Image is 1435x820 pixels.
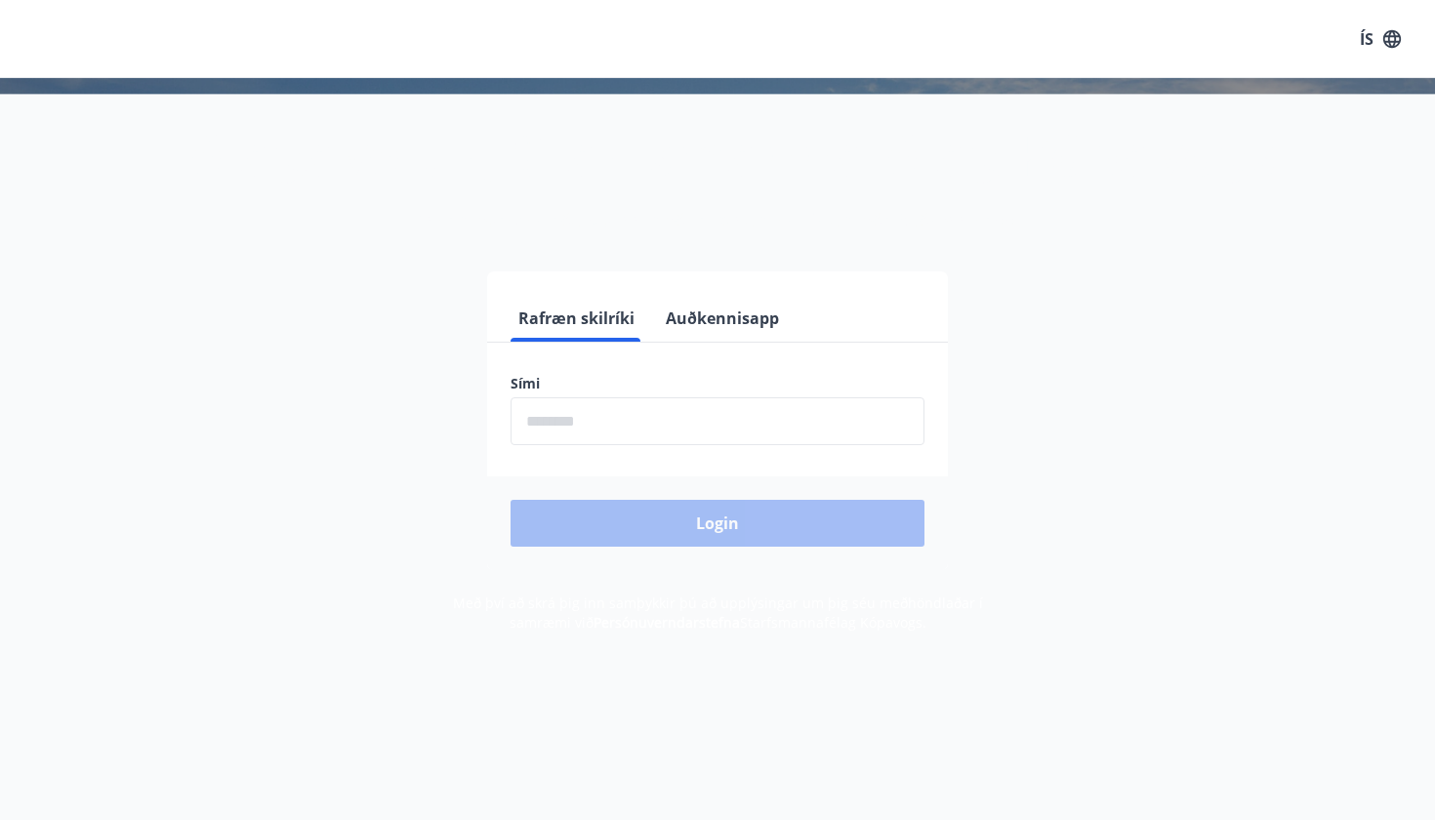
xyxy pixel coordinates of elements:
button: Rafræn skilríki [511,295,642,342]
h1: Félagavefur, Starfsmannafélag Kópavogs [38,117,1397,191]
span: Með því að skrá þig inn samþykkir þú að upplýsingar um þig séu meðhöndlaðar í samræmi við Starfsm... [453,594,983,632]
label: Sími [511,374,924,393]
button: Auðkennisapp [658,295,787,342]
a: Persónuverndarstefna [594,613,740,632]
span: Vinsamlegast skráðu þig inn með rafrænum skilríkjum eða Auðkennisappi. [411,208,1024,231]
button: ÍS [1349,21,1412,57]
